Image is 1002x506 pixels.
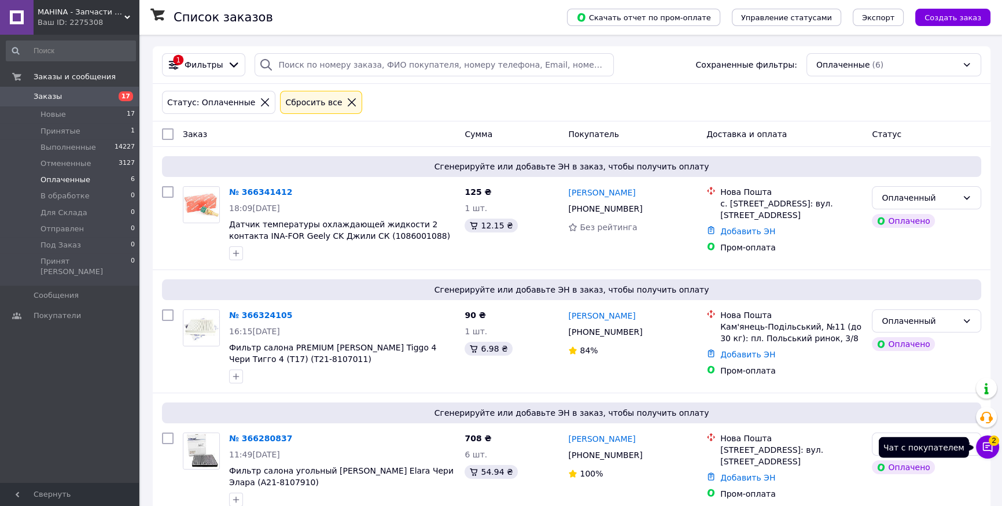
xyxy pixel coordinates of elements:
span: Для Склада [40,208,87,218]
button: Создать заказ [915,9,990,26]
span: Сгенерируйте или добавьте ЭН в заказ, чтобы получить оплату [167,161,977,172]
span: Управление статусами [741,13,832,22]
h1: Список заказов [174,10,273,24]
a: Добавить ЭН [720,227,775,236]
a: Создать заказ [904,12,990,21]
button: Чат с покупателем2 [976,435,999,459]
span: Покупатели [34,311,81,321]
div: Оплачено [872,337,934,351]
span: Доставка и оплата [706,130,787,139]
img: Фото товару [183,433,219,469]
span: MAHINA - Запчасти для китайских авто [38,7,124,17]
span: Экспорт [862,13,894,22]
a: Добавить ЭН [720,473,775,482]
span: Сообщения [34,290,79,301]
span: [PHONE_NUMBER] [568,204,642,213]
span: Фильтры [185,59,223,71]
span: 17 [119,91,133,101]
div: Кам'янець-Подільський, №11 (до 30 кг): пл. Польський ринок, 3/8 [720,321,863,344]
a: [PERSON_NAME] [568,433,635,445]
span: Статус [872,130,901,139]
div: с. [STREET_ADDRESS]: вул. [STREET_ADDRESS] [720,198,863,221]
span: 1 шт. [465,204,487,213]
div: Оплачено [872,460,934,474]
div: [STREET_ADDRESS]: вул. [STREET_ADDRESS] [720,444,863,467]
span: Скачать отчет по пром-оплате [576,12,711,23]
a: Фильтр салона угольный [PERSON_NAME] Elara Чери Элара (A21-8107910) [229,466,454,487]
div: 12.15 ₴ [465,219,517,232]
span: Оплаченные [816,59,870,71]
span: Заказ [183,130,207,139]
span: 6 шт. [465,450,487,459]
button: Скачать отчет по пром-оплате [567,9,720,26]
div: Нова Пошта [720,433,863,444]
div: Оплаченный [882,315,957,327]
span: Покупатель [568,130,619,139]
img: Фото товару [183,310,219,346]
div: Оплачено [872,214,934,228]
div: Нова Пошта [720,186,863,198]
span: Новые [40,109,66,120]
span: 2 [989,435,999,446]
a: Фильтр салона PREMIUM [PERSON_NAME] Tiggo 4 Чери Тигго 4 (T17) (T21-8107011) [229,343,436,364]
div: Пром-оплата [720,242,863,253]
span: Принятые [40,126,80,136]
span: 100% [580,469,603,478]
span: 90 ₴ [465,311,485,320]
span: 708 ₴ [465,434,491,443]
span: Оплаченные [40,175,90,185]
a: Фото товару [183,433,220,470]
a: № 366280837 [229,434,292,443]
span: 18:09[DATE] [229,204,280,213]
div: 6.98 ₴ [465,342,512,356]
span: 16:15[DATE] [229,327,280,336]
div: Сбросить все [283,96,344,109]
span: 0 [131,224,135,234]
a: Датчик температуры охлаждающей жидкости 2 контакта INA-FOR Geely CK Джили СК (1086001088) [229,220,450,241]
input: Поиск по номеру заказа, ФИО покупателя, номеру телефона, Email, номеру накладной [255,53,613,76]
span: Сумма [465,130,492,139]
span: Принят [PERSON_NAME] [40,256,131,277]
a: [PERSON_NAME] [568,310,635,322]
span: 84% [580,346,598,355]
div: Нова Пошта [720,309,863,321]
a: Фото товару [183,309,220,346]
span: Сгенерируйте или добавьте ЭН в заказ, чтобы получить оплату [167,407,977,419]
div: Пром-оплата [720,365,863,376]
div: Пром-оплата [720,488,863,500]
span: Под Заказ [40,240,81,250]
span: Сгенерируйте или добавьте ЭН в заказ, чтобы получить оплату [167,284,977,296]
a: Добавить ЭН [720,350,775,359]
div: Ваш ID: 2275308 [38,17,139,28]
span: Заказы и сообщения [34,72,116,82]
button: Управление статусами [732,9,841,26]
span: 1 шт. [465,327,487,336]
span: Выполненные [40,142,96,153]
span: 0 [131,240,135,250]
div: 54.94 ₴ [465,465,517,479]
img: Фото товару [183,187,219,223]
span: Сохраненные фильтры: [695,59,797,71]
span: 3127 [119,158,135,169]
span: 0 [131,256,135,277]
button: Экспорт [853,9,904,26]
span: Без рейтинга [580,223,637,232]
span: 0 [131,191,135,201]
span: 11:49[DATE] [229,450,280,459]
span: 14227 [115,142,135,153]
span: В обработке [40,191,90,201]
a: Фото товару [183,186,220,223]
span: [PHONE_NUMBER] [568,450,642,460]
span: 6 [131,175,135,185]
div: Чат с покупателем [879,437,969,457]
span: Создать заказ [924,13,981,22]
span: 125 ₴ [465,187,491,197]
span: Отправлен [40,224,84,234]
span: 1 [131,126,135,136]
div: Статус: Оплаченные [165,96,257,109]
a: № 366341412 [229,187,292,197]
span: (6) [872,60,883,69]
